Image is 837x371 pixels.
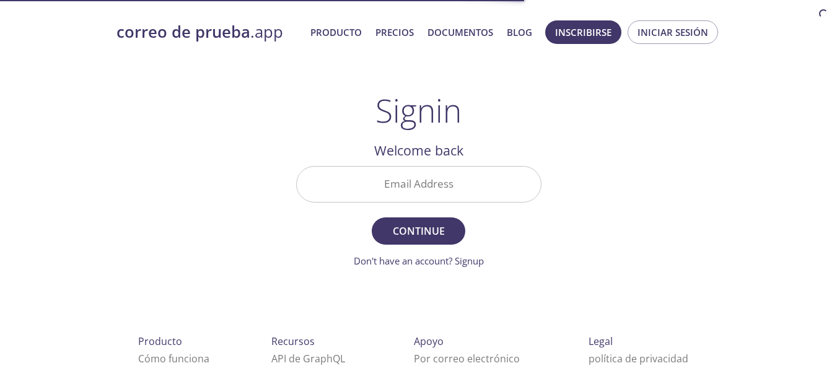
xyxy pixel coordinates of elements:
a: Precios [375,24,414,40]
button: Continue [372,217,465,245]
a: Don't have an account? Signup [354,255,484,267]
a: API de GraphQL [271,352,345,365]
a: Cómo funciona [138,352,209,365]
h1: Signin [375,92,462,129]
font: Recursos [271,334,315,348]
font: Blog [507,26,532,38]
font: Apoyo [414,334,444,348]
a: política de privacidad [589,352,688,365]
a: Documentos [427,24,493,40]
font: Legal [589,334,613,348]
font: Producto [310,26,362,38]
font: Inscribirse [555,26,611,38]
a: correo de prueba.app [116,22,300,43]
h2: Welcome back [296,140,541,161]
a: Producto [310,24,362,40]
font: Producto [138,334,182,348]
button: Iniciar sesión [628,20,718,44]
font: Precios [375,26,414,38]
button: Inscribirse [545,20,621,44]
font: Documentos [427,26,493,38]
font: .app [250,21,283,43]
span: Continue [385,222,451,240]
font: Iniciar sesión [638,26,708,38]
a: Blog [507,24,532,40]
font: Por correo electrónico [414,352,520,365]
font: correo de prueba [116,21,250,43]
